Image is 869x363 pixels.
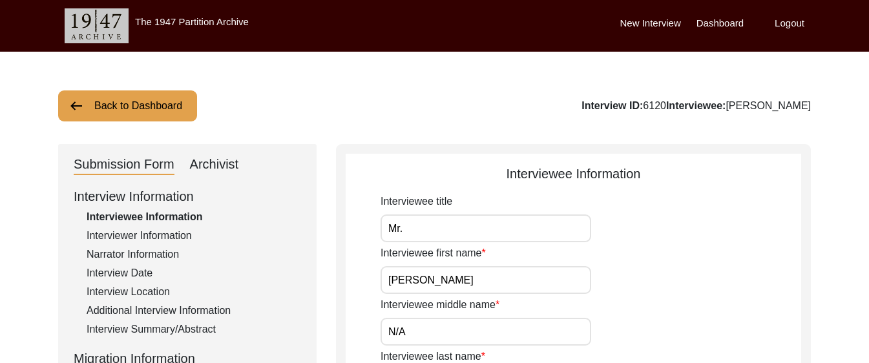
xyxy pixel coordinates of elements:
img: header-logo.png [65,8,129,43]
label: Dashboard [696,16,744,31]
b: Interviewee: [666,100,726,111]
div: Narrator Information [87,247,301,262]
label: New Interview [620,16,681,31]
div: Interviewee Information [346,164,801,183]
div: Archivist [190,154,239,175]
img: arrow-left.png [68,98,84,114]
label: Interviewee first name [381,245,486,261]
div: Interview Date [87,265,301,281]
label: Interviewee title [381,194,452,209]
div: Interviewer Information [87,228,301,244]
div: Additional Interview Information [87,303,301,318]
button: Back to Dashboard [58,90,197,121]
b: Interview ID: [581,100,643,111]
div: Interview Summary/Abstract [87,322,301,337]
div: Interviewee Information [87,209,301,225]
label: Interviewee middle name [381,297,499,313]
label: Logout [775,16,804,31]
label: The 1947 Partition Archive [135,16,249,27]
div: Interview Information [74,187,301,206]
div: 6120 [PERSON_NAME] [581,98,811,114]
div: Interview Location [87,284,301,300]
div: Submission Form [74,154,174,175]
